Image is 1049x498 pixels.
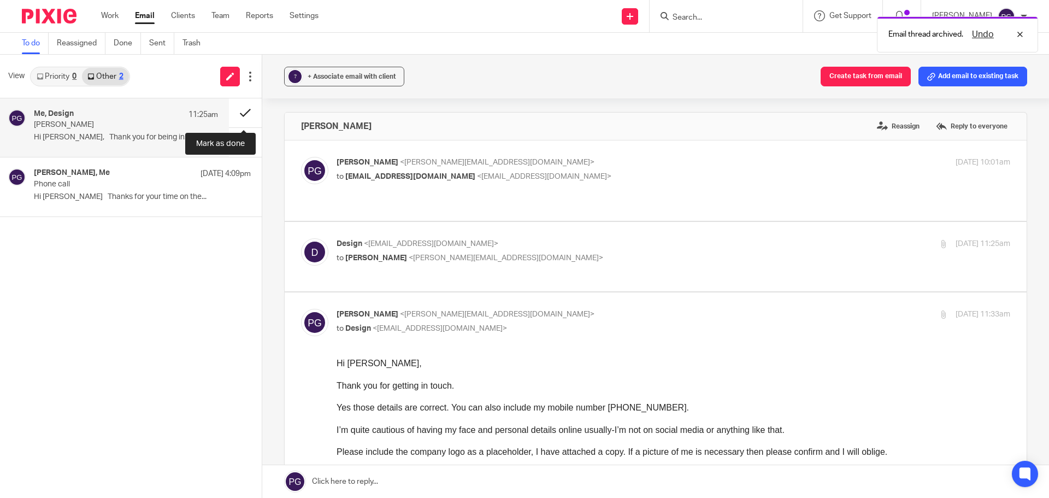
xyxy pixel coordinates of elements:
[66,168,84,176] span: FCCA
[72,73,76,80] div: 0
[288,70,302,83] div: ?
[308,73,396,80] span: + Associate email with client
[956,238,1010,250] p: [DATE] 11:25am
[821,67,911,86] button: Create task from email
[8,212,209,221] a: [PERSON_NAME][EMAIL_ADDRESS][DOMAIN_NAME]
[337,173,344,180] span: to
[345,254,407,262] span: [PERSON_NAME]
[956,157,1010,168] p: [DATE] 10:01am
[290,10,319,21] a: Settings
[114,33,141,54] a: Done
[149,33,174,54] a: Sent
[337,310,398,318] span: [PERSON_NAME]
[246,10,273,21] a: Reports
[34,168,110,178] h4: [PERSON_NAME], Me
[34,109,74,119] h4: Me, Design
[337,325,344,332] span: to
[956,309,1010,320] p: [DATE] 11:33am
[874,118,922,134] label: Reassign
[301,309,328,336] img: svg%3E
[82,68,128,85] a: Other2
[888,29,963,40] p: Email thread archived.
[57,33,105,54] a: Reassigned
[211,10,229,21] a: Team
[101,10,119,21] a: Work
[135,10,155,21] a: Email
[345,173,475,180] span: [EMAIL_ADDRESS][DOMAIN_NAME]
[477,173,611,180] span: <[EMAIL_ADDRESS][DOMAIN_NAME]>
[400,310,594,318] span: <[PERSON_NAME][EMAIL_ADDRESS][DOMAIN_NAME]>
[933,118,1010,134] label: Reply to everyone
[188,109,218,120] p: 11:25am
[301,238,328,266] img: svg%3E
[284,67,404,86] button: ? + Associate email with client
[409,254,603,262] span: <[PERSON_NAME][EMAIL_ADDRESS][DOMAIN_NAME]>
[337,254,344,262] span: to
[364,240,498,248] span: <[EMAIL_ADDRESS][DOMAIN_NAME]>
[373,325,507,332] span: <[EMAIL_ADDRESS][DOMAIN_NAME]>
[34,120,181,130] p: [PERSON_NAME]
[34,192,251,202] p: Hi [PERSON_NAME] Thanks for your time on the...
[182,33,209,54] a: Trash
[10,223,74,232] a: [DOMAIN_NAME]
[34,180,208,189] p: Phone call
[345,325,371,332] span: Design
[171,10,195,21] a: Clients
[301,121,372,132] h4: [PERSON_NAME]
[918,67,1027,86] button: Add email to existing task
[998,8,1015,25] img: svg%3E
[34,133,218,142] p: Hi [PERSON_NAME], Thank you for being in...
[969,28,997,41] button: Undo
[301,157,328,184] img: svg%3E
[201,168,251,179] p: [DATE] 4:09pm
[22,33,49,54] a: To do
[31,68,82,85] a: Priority0
[22,9,76,24] img: Pixie
[8,168,26,186] img: svg%3E
[8,71,25,82] span: View
[119,73,123,80] div: 2
[400,159,594,166] span: <[PERSON_NAME][EMAIL_ADDRESS][DOMAIN_NAME]>
[337,159,398,166] span: [PERSON_NAME]
[8,109,26,127] img: svg%3E
[337,240,362,248] span: Design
